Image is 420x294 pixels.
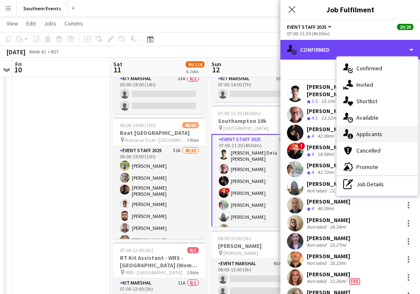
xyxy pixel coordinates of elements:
[356,130,382,138] span: Applicants
[223,125,269,131] span: [GEOGRAPHIC_DATA]
[312,205,314,211] span: 4
[316,169,335,176] div: 42.72mi
[120,247,153,253] span: 07:00-12:00 (5h)
[319,115,339,122] div: 13.22mi
[356,97,377,105] span: Shortlist
[307,216,350,224] div: [PERSON_NAME]
[307,188,328,194] div: Not rated
[356,81,373,88] span: Invited
[307,234,350,242] div: [PERSON_NAME]
[312,115,318,121] span: 4.3
[225,188,230,193] span: !
[307,260,328,266] div: Not rated
[223,250,258,256] span: [PERSON_NAME]
[328,188,348,194] div: 21.97mi
[26,20,36,27] span: Edit
[287,30,413,37] div: 07:00-11:30 (4h30m)
[280,4,420,15] h3: Job Fulfilment
[113,74,205,114] app-card-role: Kit Marshal33A0/205:00-19:00 (14h)
[356,147,381,154] span: Cancelled
[61,18,86,29] a: Comms
[27,49,48,55] span: Week 41
[51,49,59,55] div: BST
[211,117,303,125] h3: Southampton 10k
[356,65,382,72] span: Confirmed
[280,40,420,60] div: Confirmed
[120,122,156,128] span: 06:00-19:00 (13h)
[113,60,122,68] span: Sat
[348,278,362,285] div: Crew has different fees then in role
[307,83,400,98] div: [PERSON_NAME] De la [PERSON_NAME]
[182,122,199,128] span: 48/60
[316,151,335,158] div: 18.98mi
[125,137,187,143] span: National Trust - [GEOGRAPHIC_DATA]
[307,271,362,278] div: [PERSON_NAME]
[113,117,205,239] app-job-card: 06:00-19:00 (13h)48/60Beat [GEOGRAPHIC_DATA] National Trust - [GEOGRAPHIC_DATA]1 RoleEvent Staff ...
[328,242,348,248] div: 23.27mi
[349,278,360,285] span: Fee
[218,110,261,116] span: 07:00-11:30 (4h30m)
[356,114,379,121] span: Available
[17,0,68,16] button: Southern Events
[186,61,204,67] span: 90/114
[298,142,305,150] span: !
[187,247,199,253] span: 0/1
[397,24,413,30] span: 20/20
[328,278,348,285] div: 22.26mi
[41,18,60,29] a: Jobs
[307,162,350,169] div: [PERSON_NAME]
[328,224,348,230] div: 24.24mi
[356,163,378,171] span: Promote
[125,269,182,275] span: WRS - [GEOGRAPHIC_DATA]
[307,180,350,188] div: [PERSON_NAME]
[113,254,205,269] h3: RT Kit Assistant - WRS - [GEOGRAPHIC_DATA] (Women Only)
[7,48,25,56] div: [DATE]
[186,68,204,74] div: 6 Jobs
[307,224,328,230] div: Not rated
[3,18,21,29] a: View
[312,98,318,104] span: 3.5
[23,18,39,29] a: Edit
[112,65,122,74] span: 11
[307,125,350,133] div: [PERSON_NAME]
[287,24,333,30] button: Event Staff 2025
[312,151,314,157] span: 4
[312,169,314,175] span: 4
[307,242,328,248] div: Not rated
[328,260,348,266] div: 25.23mi
[218,235,251,241] span: 08:00-13:00 (5h)
[307,198,350,205] div: [PERSON_NAME]
[44,20,56,27] span: Jobs
[187,137,199,143] span: 1 Role
[307,252,350,260] div: [PERSON_NAME]
[211,105,303,227] app-job-card: 07:00-11:30 (4h30m)20/20Southampton 10k [GEOGRAPHIC_DATA]1 RoleEvent Staff 202520/2007:00-11:30 (...
[307,144,350,151] div: [PERSON_NAME]
[211,242,303,250] h3: [PERSON_NAME]
[211,74,303,102] app-card-role: Kit Marshal35A0/107:00-14:00 (7h)
[307,278,328,285] div: Not rated
[7,20,18,27] span: View
[287,24,326,30] span: Event Staff 2025
[15,60,22,68] span: Fri
[64,20,83,27] span: Comms
[210,65,221,74] span: 12
[211,60,221,68] span: Sun
[113,129,205,137] h3: Beat [GEOGRAPHIC_DATA]
[316,133,335,140] div: 42.99mi
[316,205,335,212] div: 46.09mi
[337,176,418,192] div: Job Details
[187,269,199,275] span: 1 Role
[319,98,337,105] div: 15.1mi
[307,107,350,115] div: [PERSON_NAME]
[14,65,22,74] span: 10
[312,133,314,139] span: 4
